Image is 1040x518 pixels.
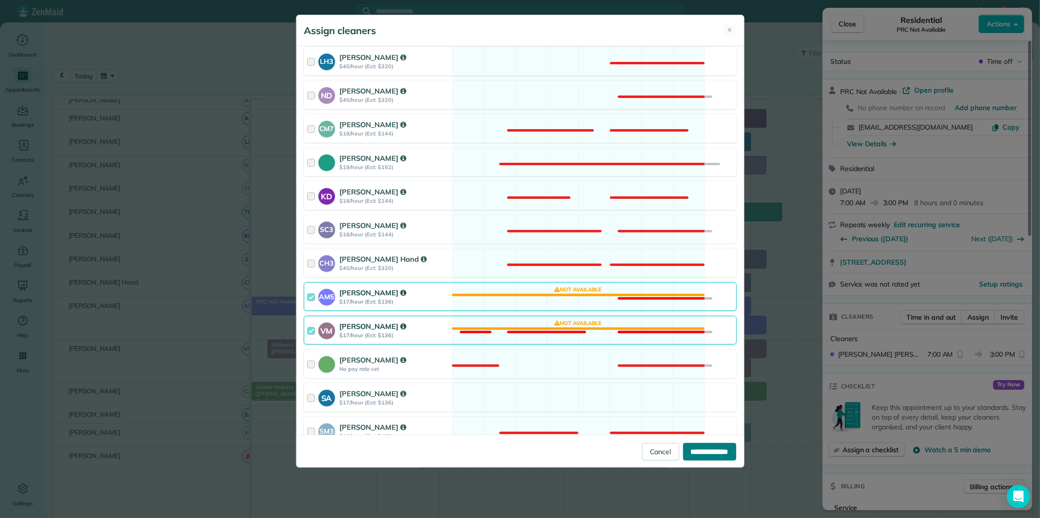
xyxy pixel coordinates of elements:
strong: [PERSON_NAME] [340,322,406,331]
strong: [PERSON_NAME] [340,153,406,163]
strong: SM3 [318,423,335,437]
strong: $40/hour (Est: $320) [340,63,449,70]
strong: SC3 [318,222,335,235]
strong: [PERSON_NAME] [340,221,406,230]
strong: [PERSON_NAME] Hand [340,254,427,264]
strong: [PERSON_NAME] [340,187,406,196]
strong: $17/hour (Est: $136) [340,298,449,305]
strong: $17/hour (Est: $136) [340,332,449,339]
strong: [PERSON_NAME] [340,120,406,129]
strong: [PERSON_NAME] [340,53,406,62]
strong: $19/hour (Est: $152) [340,433,449,440]
strong: CH3 [318,255,335,269]
strong: VM [318,323,335,337]
strong: [PERSON_NAME] [340,389,406,398]
strong: ND [318,87,335,101]
strong: CM7 [318,121,335,134]
strong: [PERSON_NAME] [340,422,406,432]
h5: Assign cleaners [304,24,376,38]
strong: No pay rate set [340,365,449,372]
strong: $40/hour (Est: $320) [340,96,449,103]
strong: LH3 [318,54,335,67]
div: Open Intercom Messenger [1007,485,1030,508]
strong: [PERSON_NAME] [340,288,406,297]
a: Cancel [642,443,679,460]
strong: $18/hour (Est: $144) [340,197,449,204]
strong: [PERSON_NAME] [340,355,406,365]
strong: [PERSON_NAME] [340,86,406,96]
strong: $17/hour (Est: $136) [340,399,449,406]
strong: $18/hour (Est: $144) [340,130,449,137]
strong: AM5 [318,289,335,302]
strong: $40/hour (Est: $320) [340,265,449,271]
span: ✕ [727,25,733,35]
strong: KD [318,188,335,202]
strong: $18/hour (Est: $144) [340,231,449,238]
strong: $19/hour (Est: $152) [340,164,449,171]
strong: SA [318,390,335,404]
